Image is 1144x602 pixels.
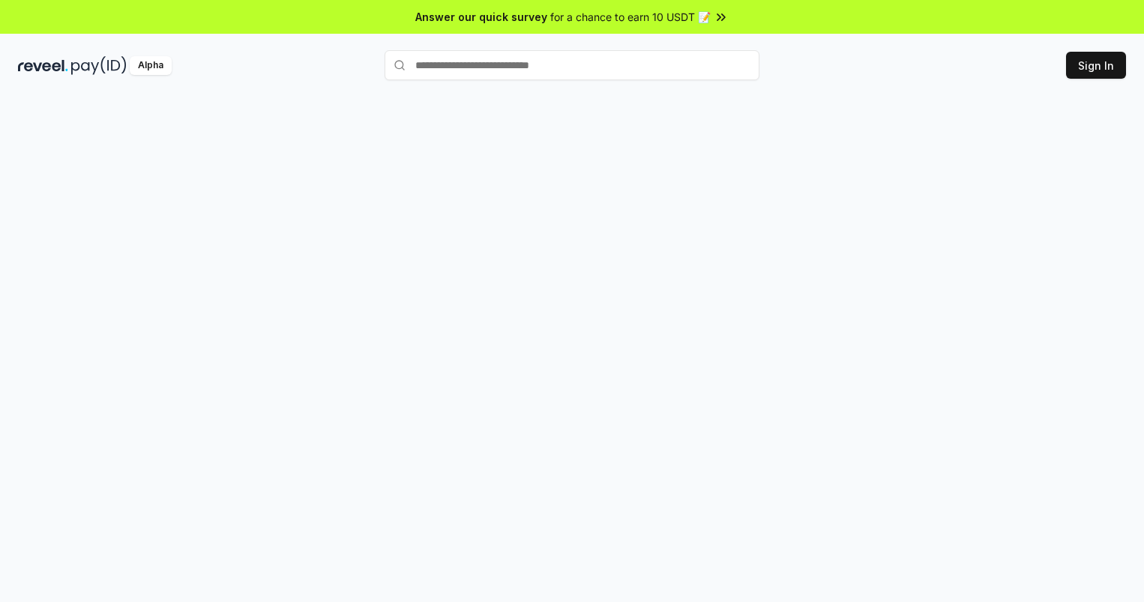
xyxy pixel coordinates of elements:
span: for a chance to earn 10 USDT 📝 [550,9,711,25]
span: Answer our quick survey [415,9,547,25]
img: reveel_dark [18,56,68,75]
button: Sign In [1066,52,1126,79]
img: pay_id [71,56,127,75]
div: Alpha [130,56,172,75]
